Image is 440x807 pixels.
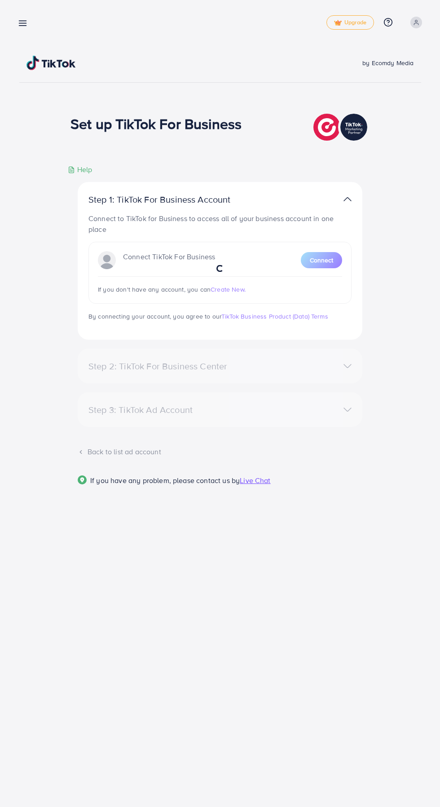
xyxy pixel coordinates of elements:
[362,58,414,67] span: by Ecomdy Media
[68,164,92,175] div: Help
[334,19,366,26] span: Upgrade
[78,447,362,457] div: Back to list ad account
[334,20,342,26] img: tick
[343,193,352,206] img: TikTok partner
[326,15,374,30] a: tickUpgrade
[70,115,242,132] h1: Set up TikTok For Business
[240,475,270,485] span: Live Chat
[26,56,76,70] img: TikTok
[90,475,240,485] span: If you have any problem, please contact us by
[88,194,259,205] p: Step 1: TikTok For Business Account
[313,111,370,143] img: TikTok partner
[78,475,87,484] img: Popup guide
